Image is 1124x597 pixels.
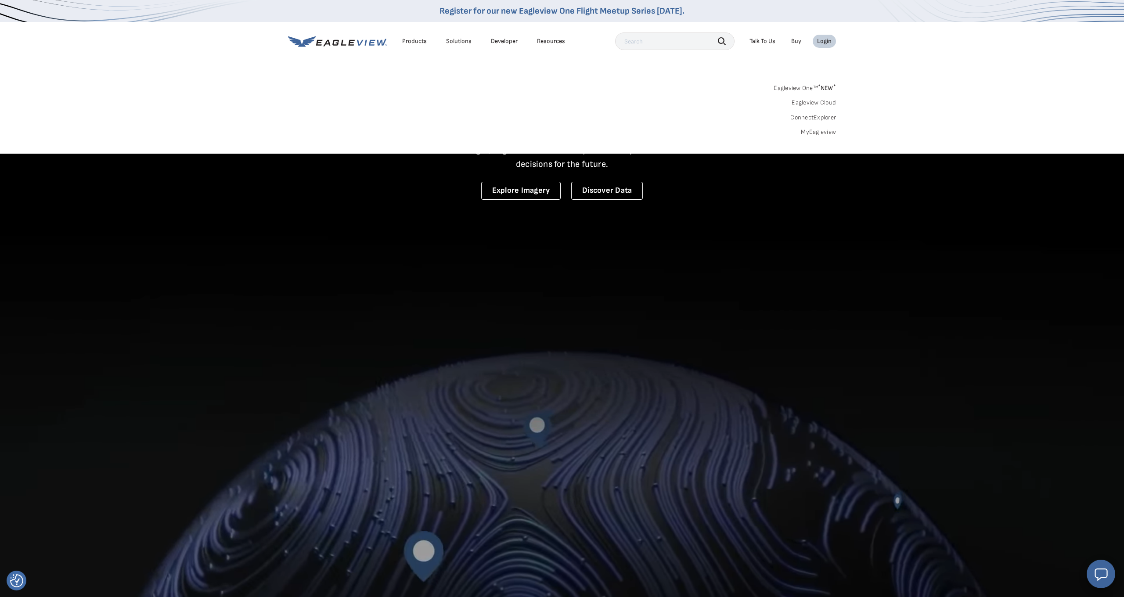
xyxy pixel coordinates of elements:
a: Discover Data [571,182,643,200]
div: Products [402,37,427,45]
input: Search [615,32,735,50]
button: Open chat window [1087,560,1115,588]
a: Register for our new Eagleview One Flight Meetup Series [DATE]. [440,6,684,16]
a: ConnectExplorer [790,114,836,122]
div: Login [817,37,832,45]
a: Developer [491,37,518,45]
button: Consent Preferences [10,574,23,587]
a: MyEagleview [801,128,836,136]
a: Explore Imagery [481,182,561,200]
div: Solutions [446,37,472,45]
span: NEW [818,84,836,92]
div: Resources [537,37,565,45]
a: Eagleview One™*NEW* [774,82,836,92]
a: Buy [791,37,801,45]
a: Eagleview Cloud [792,99,836,107]
div: Talk To Us [749,37,775,45]
img: Revisit consent button [10,574,23,587]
